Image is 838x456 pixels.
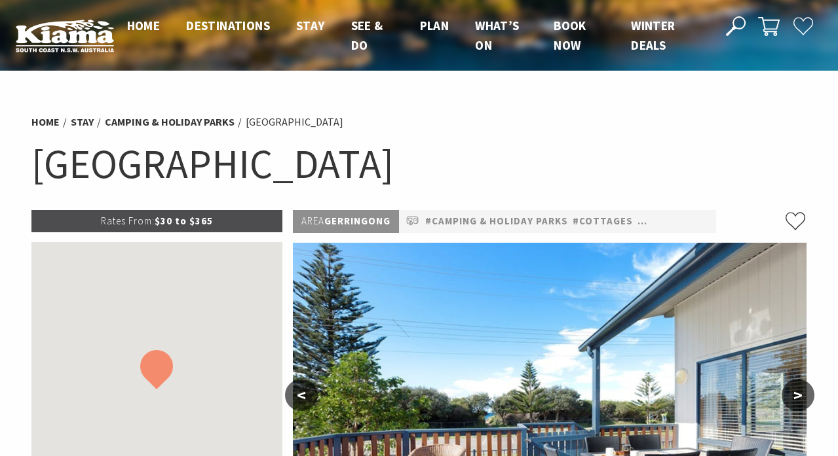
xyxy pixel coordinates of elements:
h1: [GEOGRAPHIC_DATA] [31,137,807,190]
span: What’s On [475,18,519,53]
span: Stay [296,18,325,33]
li: [GEOGRAPHIC_DATA] [246,114,343,131]
a: #Cottages [573,213,633,230]
span: Book now [554,18,586,53]
span: See & Do [351,18,383,53]
a: Stay [71,115,94,129]
p: $30 to $365 [31,210,283,232]
img: Kiama Logo [16,19,114,52]
span: Rates From: [101,215,155,227]
p: Gerringong [293,210,399,233]
span: Destinations [186,18,270,33]
span: Winter Deals [631,18,675,53]
button: < [285,379,318,411]
a: Camping & Holiday Parks [105,115,235,129]
span: Plan [420,18,449,33]
span: Home [127,18,161,33]
a: #Pet Friendly [638,213,714,230]
span: Area [301,215,324,227]
a: Home [31,115,60,129]
nav: Main Menu [114,16,712,56]
a: #Camping & Holiday Parks [425,213,568,230]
